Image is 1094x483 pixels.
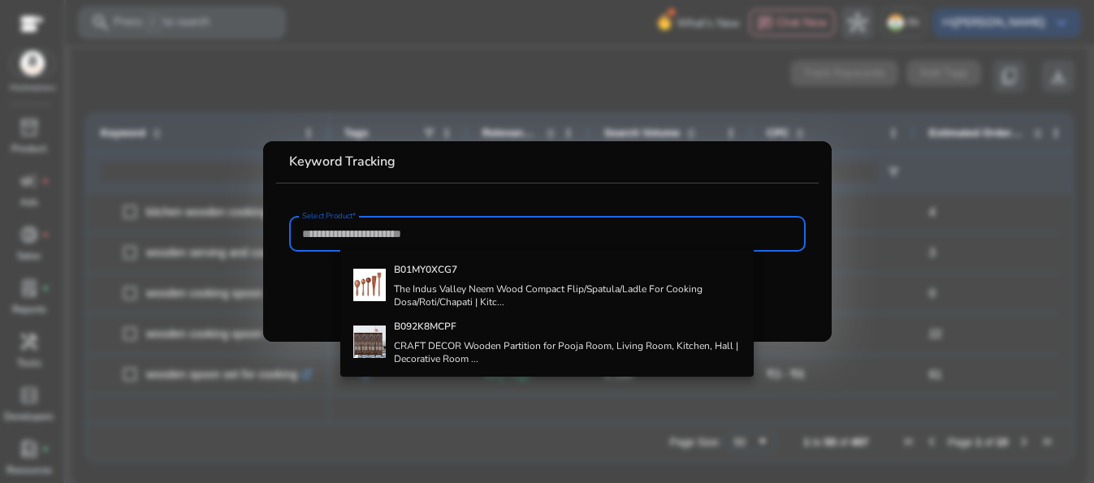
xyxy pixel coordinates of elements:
[289,153,396,170] b: Keyword Tracking
[353,269,386,301] img: 410B6Sel1JL._SS100_.jpg
[302,210,357,222] mat-label: Select Product*
[394,320,456,333] b: B092K8MCPF
[394,339,741,365] h4: CRAFT DECOR Wooden Partition for Pooja Room, Living Room, Kitchen, Hall | Decorative Room ...
[394,263,457,276] b: B01MY0XCG7
[394,282,741,308] h4: The Indus Valley Neem Wood Compact Flip/Spatula/Ladle For Cooking Dosa/Roti/Chapati | Kitc...
[353,326,386,358] img: 510JlX3oijL._SS100_.jpg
